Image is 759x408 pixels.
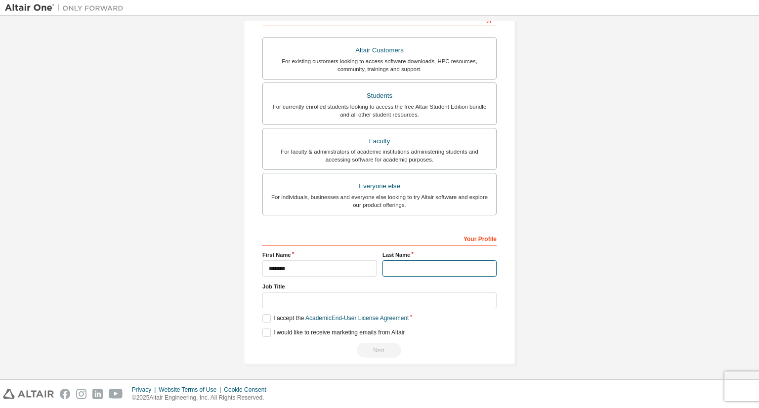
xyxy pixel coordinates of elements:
[60,389,70,399] img: facebook.svg
[269,43,490,57] div: Altair Customers
[3,389,54,399] img: altair_logo.svg
[269,134,490,148] div: Faculty
[262,251,377,259] label: First Name
[262,283,497,290] label: Job Title
[382,251,497,259] label: Last Name
[224,386,272,394] div: Cookie Consent
[269,148,490,163] div: For faculty & administrators of academic institutions administering students and accessing softwa...
[132,386,159,394] div: Privacy
[269,193,490,209] div: For individuals, businesses and everyone else looking to try Altair software and explore our prod...
[109,389,123,399] img: youtube.svg
[159,386,224,394] div: Website Terms of Use
[92,389,103,399] img: linkedin.svg
[262,343,497,358] div: Read and acccept EULA to continue
[76,389,86,399] img: instagram.svg
[5,3,128,13] img: Altair One
[132,394,272,402] p: © 2025 Altair Engineering, Inc. All Rights Reserved.
[269,179,490,193] div: Everyone else
[269,57,490,73] div: For existing customers looking to access software downloads, HPC resources, community, trainings ...
[262,230,497,246] div: Your Profile
[262,314,409,323] label: I accept the
[305,315,409,322] a: Academic End-User License Agreement
[269,103,490,119] div: For currently enrolled students looking to access the free Altair Student Edition bundle and all ...
[269,89,490,103] div: Students
[262,328,405,337] label: I would like to receive marketing emails from Altair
